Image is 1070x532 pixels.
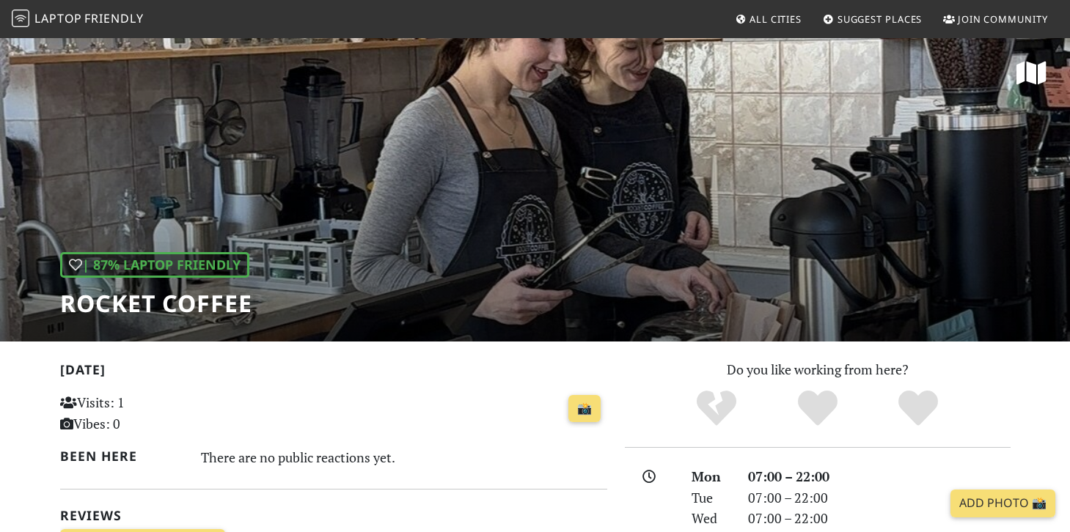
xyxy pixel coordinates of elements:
p: Do you like working from here? [625,359,1011,380]
a: Suggest Places [817,6,928,32]
a: All Cities [729,6,807,32]
span: Friendly [84,10,143,26]
span: Laptop [34,10,82,26]
div: 07:00 – 22:00 [739,487,1019,509]
div: There are no public reactions yet. [201,446,607,469]
div: 07:00 – 22:00 [739,466,1019,487]
span: All Cities [750,12,802,26]
div: Yes [767,388,868,429]
h2: [DATE] [60,362,607,383]
h1: Rocket Coffee [60,289,252,317]
a: Join Community [937,6,1054,32]
div: No [666,388,767,429]
h2: Been here [60,448,184,464]
div: Definitely! [868,388,969,429]
h2: Reviews [60,508,607,523]
div: Tue [683,487,739,509]
span: Join Community [958,12,1048,26]
a: LaptopFriendly LaptopFriendly [12,7,144,32]
div: | 87% Laptop Friendly [60,252,249,278]
div: Mon [683,466,739,487]
div: Wed [683,508,739,529]
a: Add Photo 📸 [950,489,1055,517]
a: 📸 [568,395,601,423]
img: LaptopFriendly [12,10,29,27]
span: Suggest Places [838,12,923,26]
p: Visits: 1 Vibes: 0 [60,392,231,435]
div: 07:00 – 22:00 [739,508,1019,529]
